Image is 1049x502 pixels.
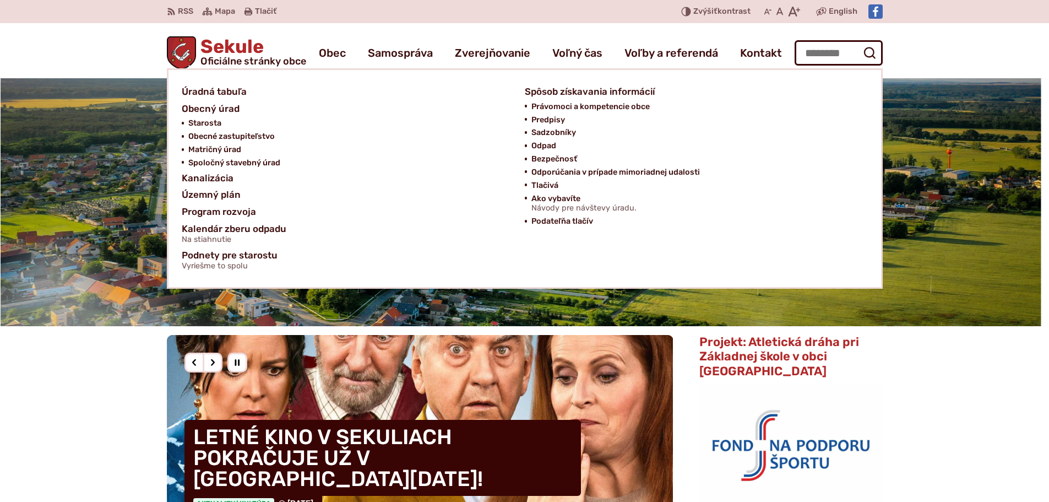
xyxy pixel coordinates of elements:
a: English [827,5,860,18]
span: Podateľňa tlačív [531,215,593,228]
span: Program rozvoja [182,203,256,220]
a: Predpisy [531,114,855,127]
span: Spoločný stavebný úrad [188,156,280,170]
span: Bezpečnosť [531,153,577,166]
a: Voľby a referendá [624,37,718,68]
a: Program rozvoja [182,203,512,220]
span: English [829,5,857,18]
span: Zvýšiť [693,7,718,16]
span: Mapa [215,5,235,18]
span: Kanalizácia [182,170,233,187]
span: Odporúčania v prípade mimoriadnej udalosti [531,166,700,179]
a: Starosta [188,117,512,130]
a: Sadzobníky [531,126,855,139]
span: Kalendár zberu odpadu [182,220,286,247]
a: Logo Sekule, prejsť na domovskú stránku. [167,36,307,69]
span: Obecné zastupiteľstvo [188,130,275,143]
span: kontrast [693,7,751,17]
span: Návody pre návštevy úradu. [531,204,637,213]
a: Odporúčania v prípade mimoriadnej udalosti [531,166,855,179]
h4: LETNÉ KINO V SEKULIACH POKRAČUJE UŽ V [GEOGRAPHIC_DATA][DATE]! [184,420,581,496]
span: Sadzobníky [531,126,576,139]
a: Obecný úrad [182,100,512,117]
span: RSS [178,5,193,18]
a: Samospráva [368,37,433,68]
span: Obecný úrad [182,100,240,117]
a: Spoločný stavebný úrad [188,156,512,170]
a: Ako vybavíteNávody pre návštevy úradu. [531,192,855,215]
span: Odpad [531,139,556,153]
a: Tlačivá [531,179,855,192]
span: Starosta [188,117,221,130]
a: Obecné zastupiteľstvo [188,130,512,143]
div: Predošlý slajd [184,353,204,373]
span: Oficiálne stránky obce [200,56,306,66]
a: Zverejňovanie [455,37,530,68]
span: Územný plán [182,186,241,203]
a: Kanalizácia [182,170,512,187]
a: Matričný úrad [188,143,512,156]
span: Matričný úrad [188,143,241,156]
span: Tlačiť [255,7,276,17]
span: Na stiahnutie [182,235,286,244]
span: Projekt: Atletická dráha pri Základnej škole v obci [GEOGRAPHIC_DATA] [699,334,859,379]
span: Právomoci a kompetencie obce [531,100,650,114]
span: Podnety pre starostu [182,247,278,274]
div: Pozastaviť pohyb slajdera [227,353,247,373]
span: Vyriešme to spolu [182,262,278,271]
a: Obec [319,37,346,68]
div: Nasledujúci slajd [203,353,222,373]
a: Kontakt [740,37,782,68]
a: Podnety pre starostuVyriešme to spolu [182,247,855,274]
span: Úradná tabuľa [182,83,247,100]
a: Právomoci a kompetencie obce [531,100,855,114]
img: Prejsť na Facebook stránku [868,4,883,19]
a: Bezpečnosť [531,153,855,166]
h1: Sekule [196,37,306,66]
a: Kalendár zberu odpaduNa stiahnutie [182,220,512,247]
span: Tlačivá [531,179,558,192]
a: Odpad [531,139,855,153]
a: Voľný čas [552,37,602,68]
img: Prejsť na domovskú stránku [167,36,197,69]
a: Úradná tabuľa [182,83,512,100]
span: Ako vybavíte [531,192,637,215]
a: Spôsob získavania informácií [525,83,855,100]
a: Územný plán [182,186,512,203]
span: Predpisy [531,114,565,127]
a: Podateľňa tlačív [531,215,855,228]
span: Spôsob získavania informácií [525,83,655,100]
